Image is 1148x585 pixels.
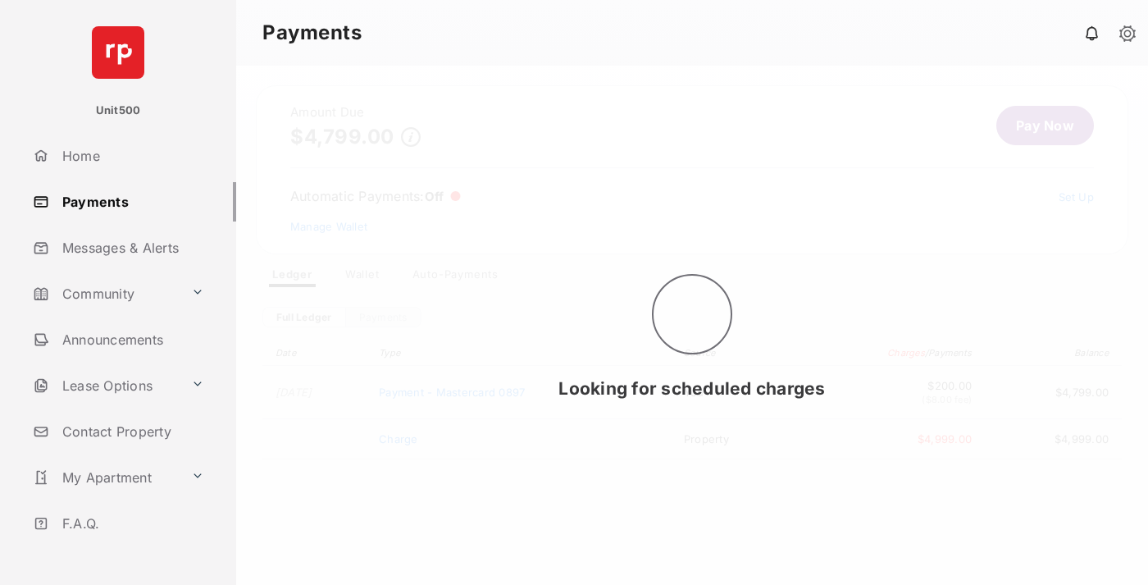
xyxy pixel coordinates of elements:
a: Community [26,274,184,313]
a: Announcements [26,320,236,359]
a: Messages & Alerts [26,228,236,267]
p: Unit500 [96,103,141,119]
span: Looking for scheduled charges [558,378,825,399]
img: svg+xml;base64,PHN2ZyB4bWxucz0iaHR0cDovL3d3dy53My5vcmcvMjAwMC9zdmciIHdpZHRoPSI2NCIgaGVpZ2h0PSI2NC... [92,26,144,79]
a: F.A.Q. [26,504,236,543]
a: Lease Options [26,366,184,405]
a: Payments [26,182,236,222]
a: Contact Property [26,412,236,451]
strong: Payments [262,23,362,43]
a: My Apartment [26,458,184,497]
a: Home [26,136,236,176]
